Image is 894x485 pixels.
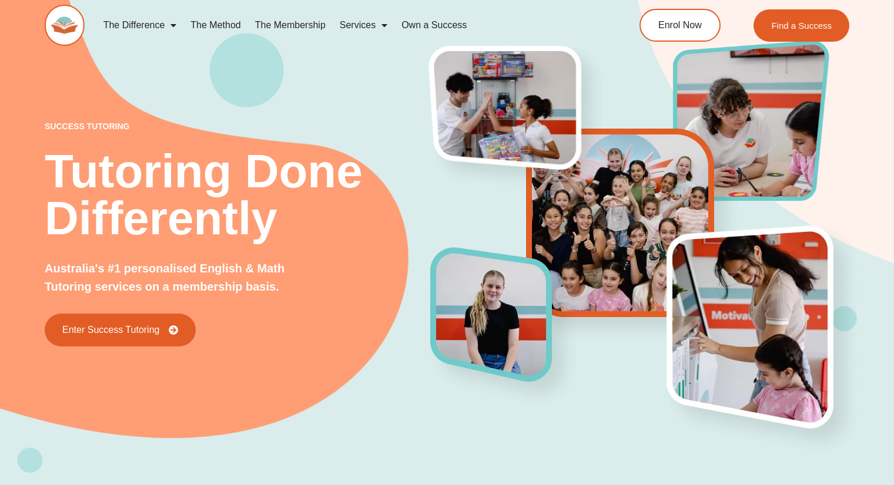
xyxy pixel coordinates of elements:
[45,122,431,130] p: success tutoring
[248,12,333,39] a: The Membership
[658,21,702,30] span: Enrol Now
[96,12,184,39] a: The Difference
[45,260,327,296] p: Australia's #1 personalised English & Math Tutoring services on a membership basis.
[394,12,474,39] a: Own a Success
[183,12,247,39] a: The Method
[639,9,721,42] a: Enrol Now
[96,12,594,39] nav: Menu
[62,325,159,335] span: Enter Success Tutoring
[333,12,394,39] a: Services
[45,148,431,242] h2: Tutoring Done Differently
[754,9,849,42] a: Find a Success
[771,21,832,30] span: Find a Success
[45,314,196,346] a: Enter Success Tutoring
